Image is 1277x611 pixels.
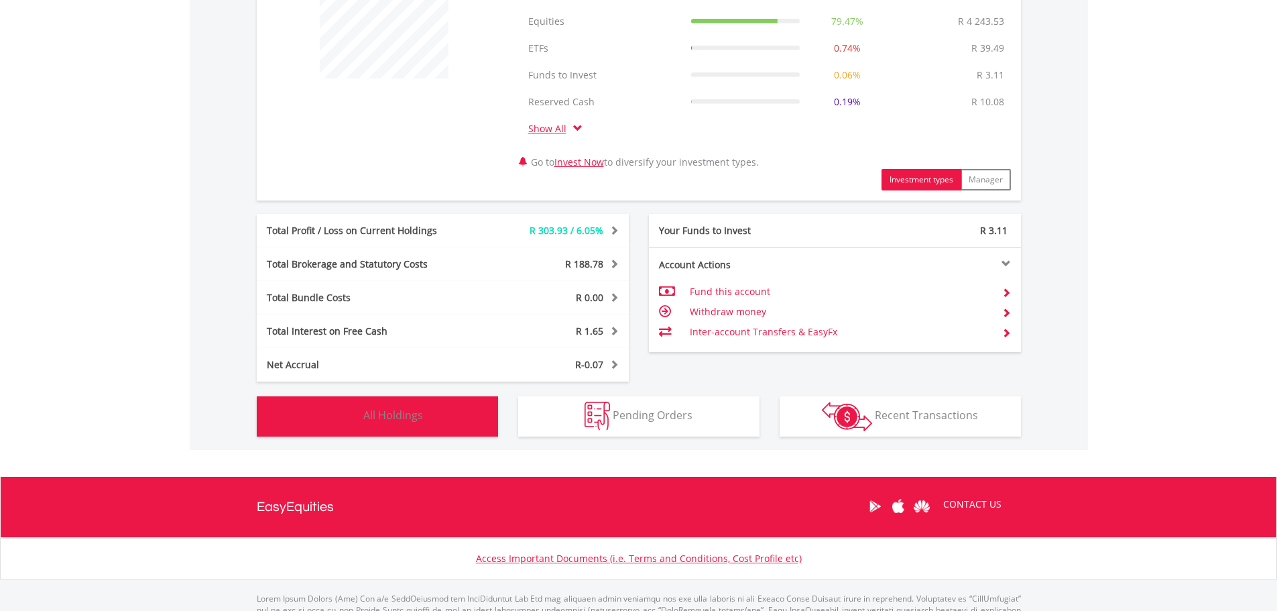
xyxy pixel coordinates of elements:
td: 79.47% [806,8,888,35]
a: Google Play [863,486,887,527]
div: Net Accrual [257,358,474,372]
span: Recent Transactions [875,408,978,423]
button: Recent Transactions [780,396,1021,437]
td: Funds to Invest [522,62,684,89]
td: Fund this account [690,282,991,302]
td: Inter-account Transfers & EasyFx [690,322,991,342]
span: R 1.65 [576,325,603,337]
span: R 3.11 [980,224,1008,237]
td: Withdraw money [690,302,991,322]
span: R-0.07 [575,358,603,371]
div: Total Bundle Costs [257,291,474,304]
a: Apple [887,486,910,527]
a: Invest Now [554,156,604,168]
span: Pending Orders [613,408,692,423]
td: 0.06% [806,62,888,89]
td: ETFs [522,35,684,62]
button: Investment types [881,169,961,190]
div: Your Funds to Invest [649,224,835,237]
td: 0.19% [806,89,888,115]
button: Pending Orders [518,396,759,437]
div: Total Brokerage and Statutory Costs [257,258,474,271]
a: Show All [528,122,573,135]
span: All Holdings [363,408,423,423]
a: Huawei [910,486,934,527]
a: EasyEquities [257,477,334,537]
span: R 188.78 [565,258,603,270]
div: Account Actions [649,258,835,272]
td: R 10.08 [965,89,1011,115]
td: Reserved Cash [522,89,684,115]
td: Equities [522,8,684,35]
td: R 4 243.53 [951,8,1011,35]
a: Access Important Documents (i.e. Terms and Conditions, Cost Profile etc) [476,552,802,565]
div: Total Profit / Loss on Current Holdings [257,224,474,237]
span: R 303.93 / 6.05% [530,224,603,237]
span: R 0.00 [576,291,603,304]
button: All Holdings [257,396,498,437]
a: CONTACT US [934,486,1011,523]
img: holdings-wht.png [332,402,361,431]
button: Manager [961,169,1011,190]
td: R 3.11 [970,62,1011,89]
img: pending_instructions-wht.png [585,402,610,431]
td: R 39.49 [965,35,1011,62]
td: 0.74% [806,35,888,62]
div: Total Interest on Free Cash [257,325,474,338]
img: transactions-zar-wht.png [822,402,872,431]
